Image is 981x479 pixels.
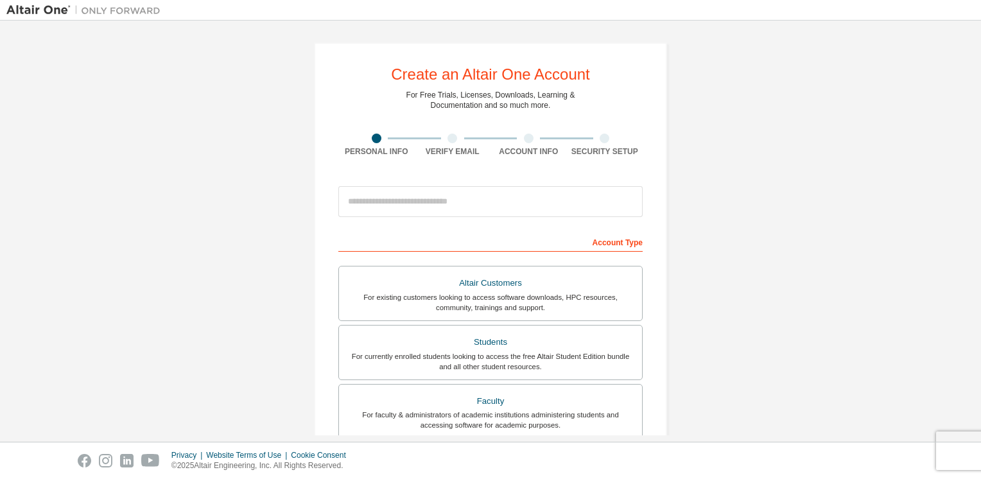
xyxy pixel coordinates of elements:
div: For existing customers looking to access software downloads, HPC resources, community, trainings ... [347,292,634,313]
div: Students [347,333,634,351]
div: Create an Altair One Account [391,67,590,82]
div: Personal Info [338,146,415,157]
img: facebook.svg [78,454,91,467]
div: For faculty & administrators of academic institutions administering students and accessing softwa... [347,410,634,430]
img: youtube.svg [141,454,160,467]
img: instagram.svg [99,454,112,467]
div: For currently enrolled students looking to access the free Altair Student Edition bundle and all ... [347,351,634,372]
div: Security Setup [567,146,643,157]
div: Account Type [338,231,643,252]
div: Cookie Consent [291,450,353,460]
p: © 2025 Altair Engineering, Inc. All Rights Reserved. [171,460,354,471]
img: Altair One [6,4,167,17]
div: Faculty [347,392,634,410]
img: linkedin.svg [120,454,134,467]
div: Account Info [490,146,567,157]
div: Altair Customers [347,274,634,292]
div: Website Terms of Use [206,450,291,460]
div: Verify Email [415,146,491,157]
div: Privacy [171,450,206,460]
div: For Free Trials, Licenses, Downloads, Learning & Documentation and so much more. [406,90,575,110]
